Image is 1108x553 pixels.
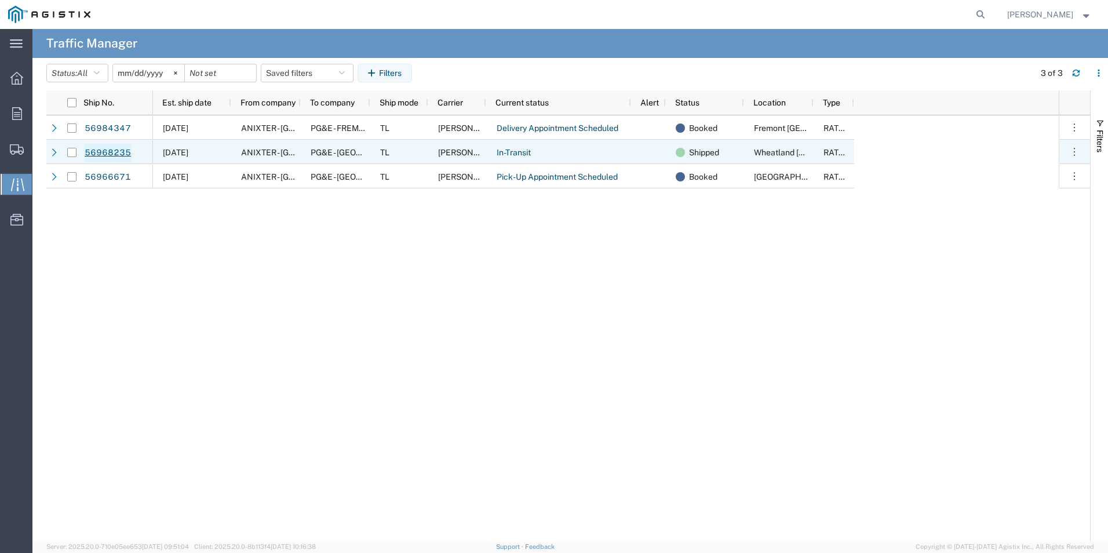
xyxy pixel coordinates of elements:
span: Server: 2025.20.0-710e05ee653 [46,543,189,550]
span: Alert [640,98,659,107]
span: TL [380,123,389,133]
span: RATED [823,123,850,133]
span: Type [823,98,840,107]
div: 3 of 3 [1041,67,1063,79]
button: [PERSON_NAME] [1007,8,1092,21]
span: To company [310,98,355,107]
span: 10/02/2025 [163,123,188,133]
span: ANIXTER - Benicia [241,148,363,157]
span: Filters [1095,130,1105,152]
a: Support [496,543,525,550]
span: Fresno DC [754,172,837,181]
input: Not set [113,64,184,82]
span: ANIXTER - Benicia [241,172,363,181]
a: Pick-Up Appointment Scheduled [496,168,618,187]
span: TL [380,148,389,157]
span: Wheatland DC [754,148,879,157]
span: [DATE] 10:16:38 [271,543,316,550]
span: Current status [495,98,549,107]
span: C.H. Robinson [438,148,504,157]
img: logo [8,6,90,23]
span: Ship mode [380,98,418,107]
a: 56984347 [84,119,132,138]
a: Feedback [525,543,555,550]
button: Status:All [46,64,108,82]
span: Status [675,98,699,107]
input: Not set [185,64,256,82]
span: Est. ship date [162,98,212,107]
span: RATED [823,172,850,181]
span: PG&E - FREMONT [311,123,376,133]
span: Carrier [438,98,463,107]
span: Fremont DC [754,123,870,133]
span: 09/29/2025 [163,172,188,181]
span: ANIXTER - Benicia [241,123,363,133]
span: PG&E - WHEATLAND [311,148,420,157]
span: Ship No. [83,98,114,107]
a: 56966671 [84,168,132,187]
span: All [77,68,88,78]
span: Rick Judd [1007,8,1073,21]
span: PG&E - FRESNO [311,172,420,181]
span: [DATE] 09:51:04 [142,543,189,550]
span: Location [753,98,786,107]
a: 56968235 [84,144,132,162]
span: Booked [689,116,717,140]
button: Saved filters [261,64,353,82]
span: Client: 2025.20.0-8b113f4 [194,543,316,550]
button: Filters [358,64,412,82]
a: Delivery Appointment Scheduled [496,119,619,138]
span: 09/30/2025 [163,148,188,157]
span: C.H. Robinson [438,123,504,133]
span: Copyright © [DATE]-[DATE] Agistix Inc., All Rights Reserved [916,542,1094,552]
span: Shipped [689,140,719,165]
span: C.H. Robinson [438,172,504,181]
a: In-Transit [496,144,531,162]
span: From company [240,98,296,107]
h4: Traffic Manager [46,29,137,58]
span: RATED [823,148,850,157]
span: TL [380,172,389,181]
span: Booked [689,165,717,189]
